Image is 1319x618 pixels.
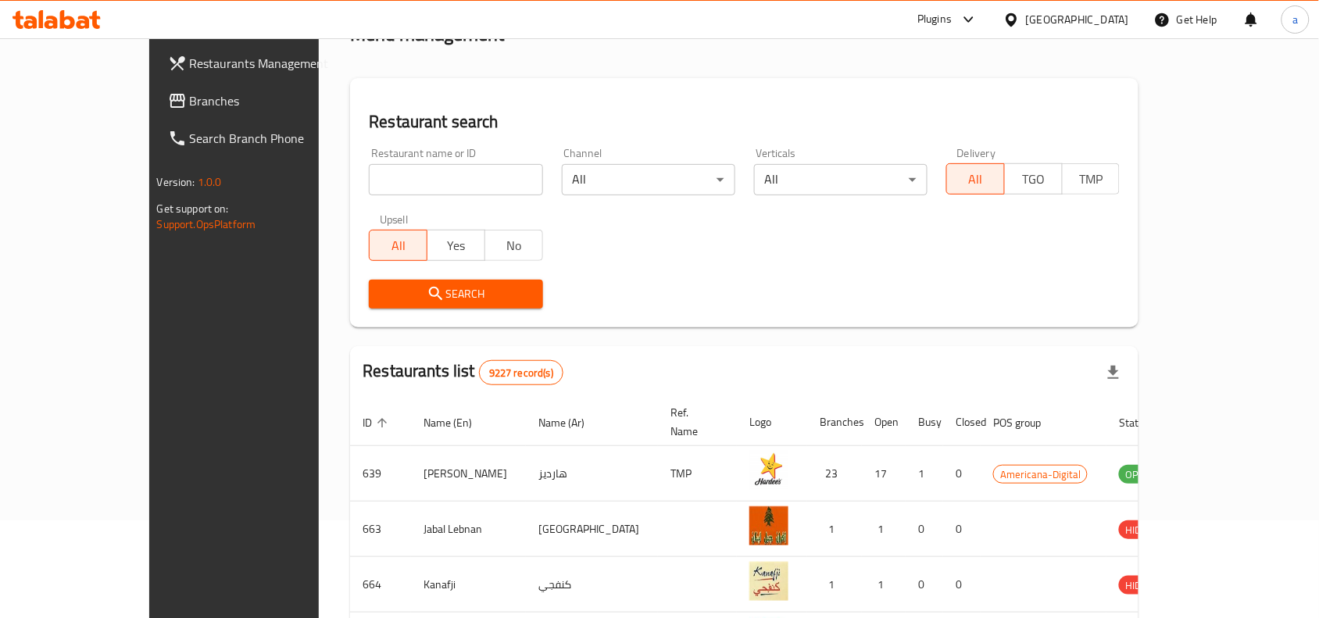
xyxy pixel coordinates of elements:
span: ID [363,413,392,432]
td: كنفجي [526,557,658,613]
span: All [376,234,421,257]
td: 23 [807,446,862,502]
span: Americana-Digital [994,466,1087,484]
td: Jabal Lebnan [411,502,526,557]
span: Status [1119,413,1170,432]
td: 1 [807,557,862,613]
td: 0 [906,502,943,557]
div: HIDDEN [1119,576,1166,595]
td: 0 [943,557,981,613]
span: Version: [157,172,195,192]
span: Name (En) [424,413,492,432]
td: 663 [350,502,411,557]
th: Busy [906,398,943,446]
button: All [946,163,1005,195]
div: OPEN [1119,465,1157,484]
td: 0 [943,446,981,502]
td: 1 [862,502,906,557]
div: All [754,164,928,195]
span: 1.0.0 [198,172,222,192]
span: TGO [1011,168,1056,191]
span: 9227 record(s) [480,366,563,380]
h2: Menu management [350,22,504,47]
td: 17 [862,446,906,502]
th: Open [862,398,906,446]
div: Export file [1095,354,1132,391]
label: Upsell [380,214,409,225]
span: Restaurants Management [190,54,357,73]
span: OPEN [1119,466,1157,484]
span: No [491,234,537,257]
button: TGO [1004,163,1063,195]
td: 1 [862,557,906,613]
div: [GEOGRAPHIC_DATA] [1026,11,1129,28]
td: [PERSON_NAME] [411,446,526,502]
h2: Restaurants list [363,359,563,385]
a: Support.OpsPlatform [157,214,256,234]
td: 0 [906,557,943,613]
td: 0 [943,502,981,557]
img: Jabal Lebnan [749,506,788,545]
a: Branches [155,82,370,120]
th: Branches [807,398,862,446]
td: 639 [350,446,411,502]
div: Total records count [479,360,563,385]
button: No [484,230,543,261]
td: Kanafji [411,557,526,613]
td: 664 [350,557,411,613]
span: Branches [190,91,357,110]
td: TMP [658,446,737,502]
img: Kanafji [749,562,788,601]
td: 1 [906,446,943,502]
span: POS group [993,413,1061,432]
span: Search [381,284,530,304]
span: Get support on: [157,198,229,219]
img: Hardee's [749,451,788,490]
span: Search Branch Phone [190,129,357,148]
td: هارديز [526,446,658,502]
span: HIDDEN [1119,577,1166,595]
button: TMP [1062,163,1121,195]
div: All [562,164,735,195]
a: Restaurants Management [155,45,370,82]
span: Ref. Name [670,403,718,441]
span: a [1292,11,1298,28]
span: TMP [1069,168,1114,191]
span: All [953,168,999,191]
button: Yes [427,230,485,261]
button: Search [369,280,542,309]
span: Yes [434,234,479,257]
th: Logo [737,398,807,446]
th: Closed [943,398,981,446]
div: Plugins [917,10,952,29]
span: HIDDEN [1119,521,1166,539]
a: Search Branch Phone [155,120,370,157]
button: All [369,230,427,261]
td: [GEOGRAPHIC_DATA] [526,502,658,557]
h2: Restaurant search [369,110,1120,134]
td: 1 [807,502,862,557]
span: Name (Ar) [538,413,605,432]
div: HIDDEN [1119,520,1166,539]
input: Search for restaurant name or ID.. [369,164,542,195]
label: Delivery [957,148,996,159]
